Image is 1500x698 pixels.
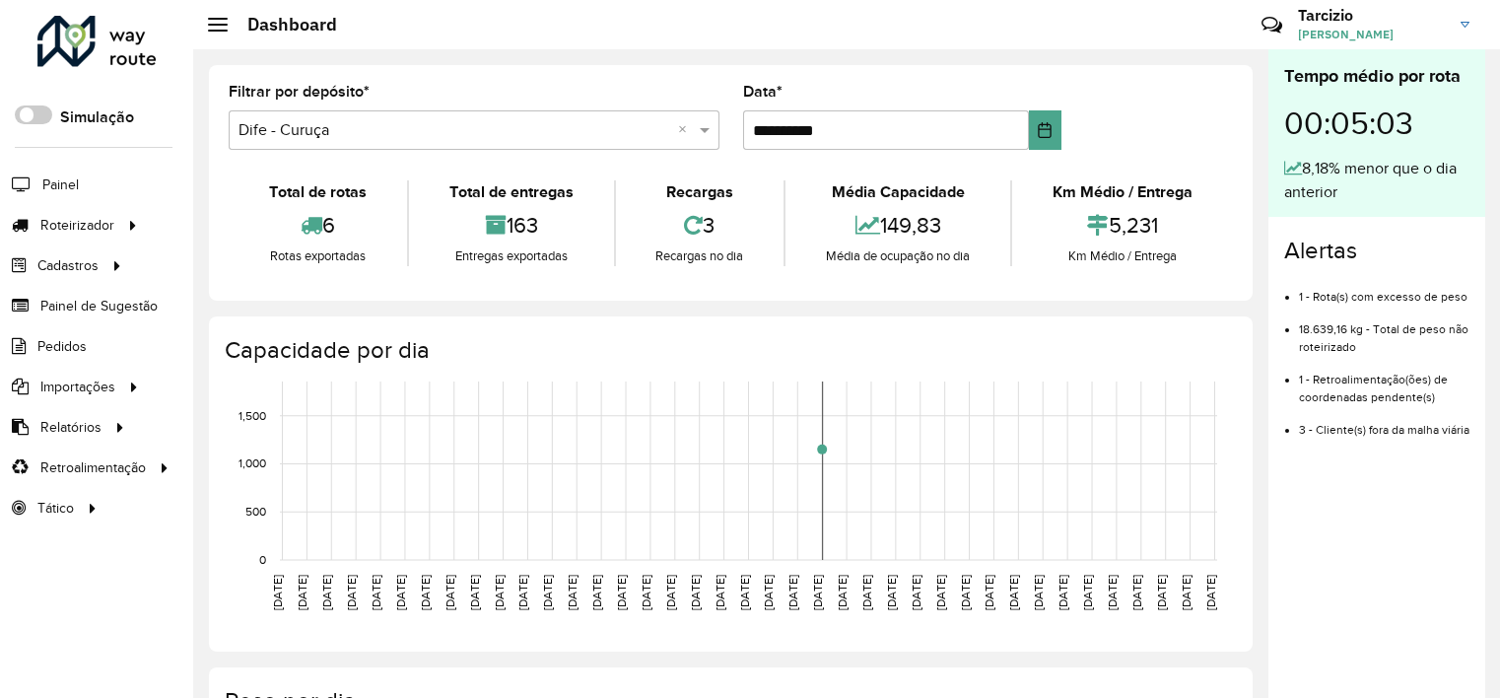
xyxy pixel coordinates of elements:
[714,575,726,610] text: [DATE]
[345,575,358,610] text: [DATE]
[1081,575,1094,610] text: [DATE]
[245,505,266,518] text: 500
[1017,204,1228,246] div: 5,231
[414,204,609,246] div: 163
[516,575,529,610] text: [DATE]
[762,575,775,610] text: [DATE]
[1204,575,1217,610] text: [DATE]
[40,377,115,397] span: Importações
[910,575,922,610] text: [DATE]
[1057,575,1069,610] text: [DATE]
[320,575,333,610] text: [DATE]
[394,575,407,610] text: [DATE]
[1299,273,1469,306] li: 1 - Rota(s) com excesso de peso
[1155,575,1168,610] text: [DATE]
[615,575,628,610] text: [DATE]
[1180,575,1193,610] text: [DATE]
[37,336,87,357] span: Pedidos
[37,498,74,519] span: Tático
[40,417,102,438] span: Relatórios
[40,296,158,316] span: Painel de Sugestão
[1017,180,1228,204] div: Km Médio / Entrega
[234,180,402,204] div: Total de rotas
[640,575,652,610] text: [DATE]
[664,575,677,610] text: [DATE]
[836,575,849,610] text: [DATE]
[1284,237,1469,265] h4: Alertas
[1017,246,1228,266] div: Km Médio / Entrega
[621,180,780,204] div: Recargas
[239,409,266,422] text: 1,500
[590,575,603,610] text: [DATE]
[1007,575,1020,610] text: [DATE]
[1284,63,1469,90] div: Tempo médio por rota
[959,575,972,610] text: [DATE]
[271,575,284,610] text: [DATE]
[1298,6,1446,25] h3: Tarcizio
[468,575,481,610] text: [DATE]
[541,575,554,610] text: [DATE]
[1032,575,1045,610] text: [DATE]
[225,336,1233,365] h4: Capacidade por dia
[934,575,947,610] text: [DATE]
[414,246,609,266] div: Entregas exportadas
[983,575,995,610] text: [DATE]
[860,575,873,610] text: [DATE]
[1029,110,1062,150] button: Choose Date
[414,180,609,204] div: Total de entregas
[786,575,799,610] text: [DATE]
[239,457,266,470] text: 1,000
[259,553,266,566] text: 0
[790,204,1005,246] div: 149,83
[1299,356,1469,406] li: 1 - Retroalimentação(ões) de coordenadas pendente(s)
[493,575,506,610] text: [DATE]
[743,80,783,104] label: Data
[40,457,146,478] span: Retroalimentação
[296,575,308,610] text: [DATE]
[1299,406,1469,439] li: 3 - Cliente(s) fora da malha viária
[37,255,99,276] span: Cadastros
[40,215,114,236] span: Roteirizador
[1299,306,1469,356] li: 18.639,16 kg - Total de peso não roteirizado
[234,204,402,246] div: 6
[566,575,579,610] text: [DATE]
[370,575,382,610] text: [DATE]
[1251,4,1293,46] a: Contato Rápido
[1130,575,1143,610] text: [DATE]
[1284,157,1469,204] div: 8,18% menor que o dia anterior
[621,246,780,266] div: Recargas no dia
[678,118,695,142] span: Clear all
[738,575,751,610] text: [DATE]
[42,174,79,195] span: Painel
[419,575,432,610] text: [DATE]
[790,246,1005,266] div: Média de ocupação no dia
[811,575,824,610] text: [DATE]
[228,14,337,35] h2: Dashboard
[234,246,402,266] div: Rotas exportadas
[790,180,1005,204] div: Média Capacidade
[229,80,370,104] label: Filtrar por depósito
[621,204,780,246] div: 3
[443,575,456,610] text: [DATE]
[885,575,898,610] text: [DATE]
[1298,26,1446,43] span: [PERSON_NAME]
[1284,90,1469,157] div: 00:05:03
[60,105,134,129] label: Simulação
[689,575,702,610] text: [DATE]
[1106,575,1119,610] text: [DATE]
